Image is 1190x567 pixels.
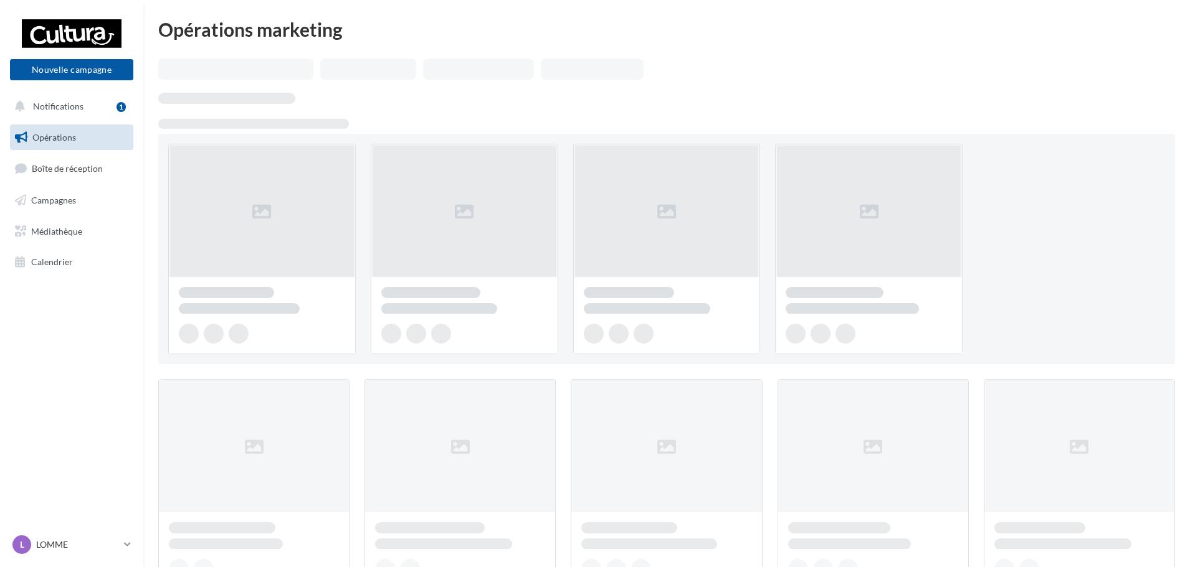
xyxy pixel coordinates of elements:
a: Campagnes [7,187,136,213]
span: L [20,538,24,551]
div: 1 [117,102,126,112]
button: Nouvelle campagne [10,59,133,80]
div: Opérations marketing [158,20,1175,39]
a: L LOMME [10,533,133,556]
span: Opérations [32,132,76,143]
a: Boîte de réception [7,155,136,182]
a: Calendrier [7,249,136,275]
p: LOMME [36,538,119,551]
button: Notifications 1 [7,93,131,119]
span: Boîte de réception [32,163,103,174]
span: Campagnes [31,195,76,205]
span: Notifications [33,101,83,111]
a: Médiathèque [7,218,136,245]
span: Médiathèque [31,225,82,236]
a: Opérations [7,124,136,151]
span: Calendrier [31,256,73,267]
